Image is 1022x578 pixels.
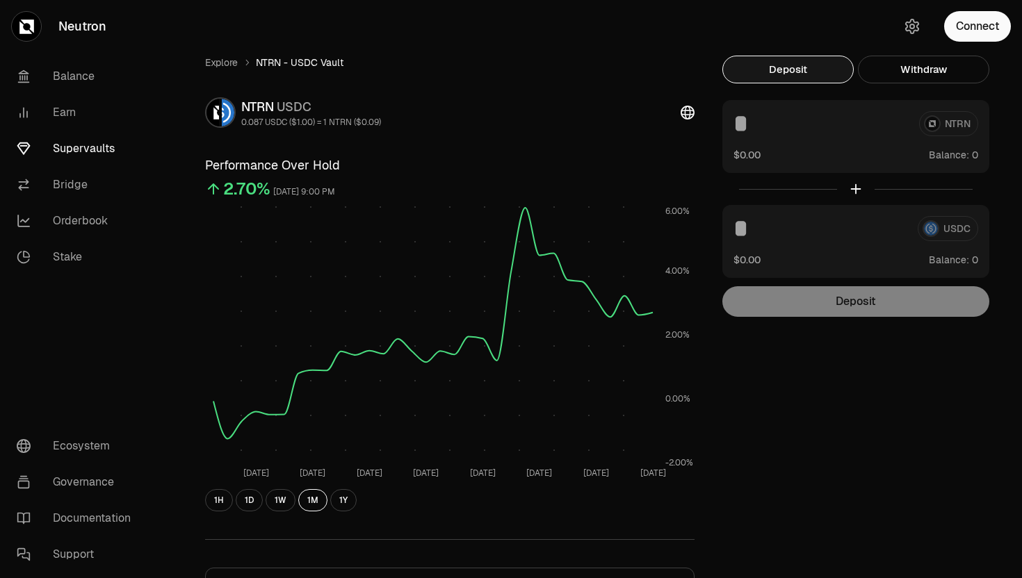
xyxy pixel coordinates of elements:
tspan: -2.00% [665,457,693,468]
tspan: [DATE] [357,468,382,479]
button: 1D [236,489,263,511]
button: Connect [944,11,1011,42]
tspan: [DATE] [470,468,496,479]
a: Bridge [6,167,150,203]
button: Deposit [722,56,854,83]
nav: breadcrumb [205,56,695,69]
span: NTRN - USDC Vault [256,56,343,69]
tspan: [DATE] [300,468,325,479]
a: Stake [6,239,150,275]
tspan: [DATE] [640,468,666,479]
button: 1Y [330,489,357,511]
div: NTRN [241,97,381,117]
img: NTRN Logo [206,99,219,126]
a: Explore [205,56,238,69]
a: Orderbook [6,203,150,239]
h3: Performance Over Hold [205,156,695,175]
div: [DATE] 9:00 PM [273,184,335,200]
a: Documentation [6,500,150,536]
tspan: [DATE] [583,468,609,479]
tspan: [DATE] [413,468,439,479]
tspan: 4.00% [665,265,690,276]
tspan: 6.00% [665,206,690,217]
a: Balance [6,58,150,94]
div: 2.70% [223,178,270,200]
button: 1W [266,489,295,511]
tspan: 2.00% [665,329,690,340]
tspan: 0.00% [665,393,690,404]
span: Balance: [929,148,969,162]
button: Withdraw [858,56,989,83]
button: $0.00 [733,252,761,267]
img: USDC Logo [222,99,234,126]
a: Earn [6,94,150,131]
a: Support [6,536,150,572]
span: USDC [277,99,311,115]
button: $0.00 [733,147,761,162]
tspan: [DATE] [526,468,552,479]
div: 0.087 USDC ($1.00) = 1 NTRN ($0.09) [241,117,381,128]
a: Ecosystem [6,428,150,464]
button: 1M [298,489,327,511]
span: Balance: [929,253,969,267]
a: Governance [6,464,150,500]
tspan: [DATE] [243,468,269,479]
button: 1H [205,489,233,511]
a: Supervaults [6,131,150,167]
